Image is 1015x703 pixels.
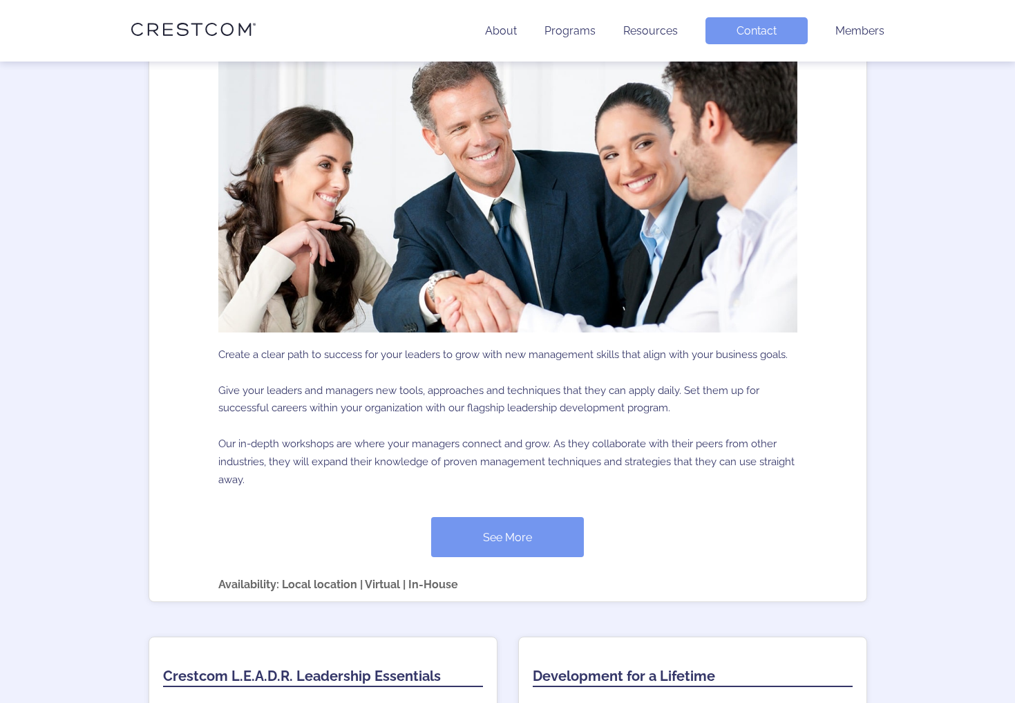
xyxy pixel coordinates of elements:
[218,557,797,591] div: Availability: Local location | Virtual | In-House
[485,24,517,37] a: About
[218,56,797,332] img: Leadership Development
[431,517,584,557] a: See More
[533,667,853,687] h2: Development for a Lifetime
[218,332,797,504] p: Create a clear path to success for your leaders to grow with new management skills that align wit...
[835,24,884,37] a: Members
[544,24,596,37] a: Programs
[623,24,678,37] a: Resources
[705,17,808,44] a: Contact
[163,667,483,687] h2: Crestcom L.E.A.D.R. Leadership Essentials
